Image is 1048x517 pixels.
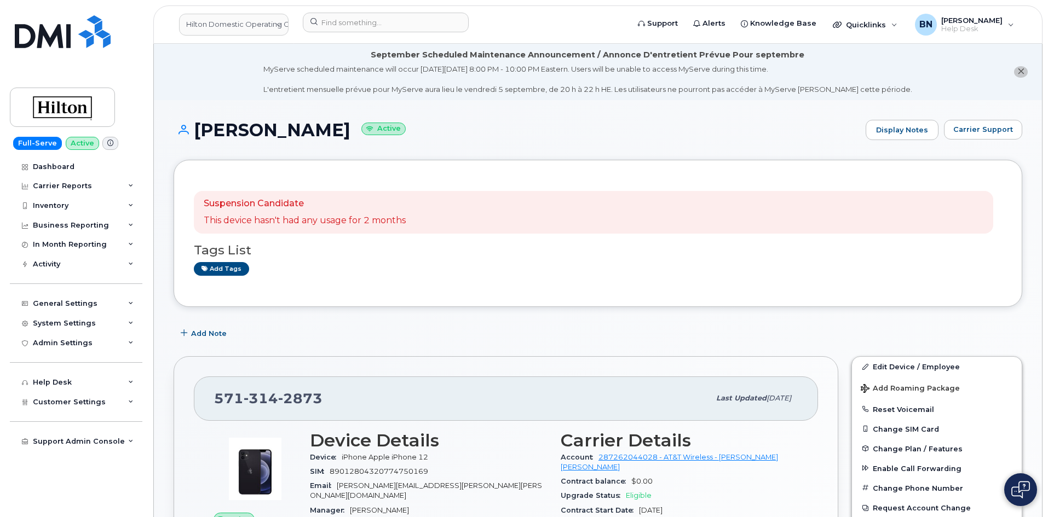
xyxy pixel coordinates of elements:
img: Open chat [1011,481,1030,498]
img: image20231002-3703462-13rp08h.jpeg [222,436,288,502]
span: 571 [214,390,323,406]
span: Eligible [626,491,652,499]
div: MyServe scheduled maintenance will occur [DATE][DATE] 8:00 PM - 10:00 PM Eastern. Users will be u... [263,64,912,95]
button: Add Note [174,323,236,343]
button: Add Roaming Package [852,376,1022,399]
span: Carrier Support [953,124,1013,135]
button: Reset Voicemail [852,399,1022,419]
span: Last updated [716,394,767,402]
span: $0.00 [631,477,653,485]
span: Add Roaming Package [861,384,960,394]
h3: Tags List [194,243,1002,257]
button: close notification [1014,66,1028,78]
span: [PERSON_NAME][EMAIL_ADDRESS][PERSON_NAME][PERSON_NAME][DOMAIN_NAME] [310,481,542,499]
p: Suspension Candidate [204,197,406,210]
h1: [PERSON_NAME] [174,120,860,140]
span: Contract Start Date [561,506,639,514]
button: Change SIM Card [852,419,1022,439]
a: Display Notes [866,120,938,141]
h3: Carrier Details [561,431,798,450]
span: Add Note [191,328,227,339]
span: Device [310,453,342,461]
span: Change Plan / Features [873,444,963,452]
span: Manager [310,506,350,514]
a: Edit Device / Employee [852,357,1022,376]
span: Account [561,453,598,461]
button: Change Plan / Features [852,439,1022,458]
span: [PERSON_NAME] [350,506,409,514]
span: 314 [244,390,278,406]
div: September Scheduled Maintenance Announcement / Annonce D'entretient Prévue Pour septembre [371,49,804,61]
p: This device hasn't had any usage for 2 months [204,214,406,227]
small: Active [361,123,406,135]
a: Add tags [194,262,249,276]
span: iPhone Apple iPhone 12 [342,453,428,461]
span: [DATE] [639,506,663,514]
button: Enable Call Forwarding [852,458,1022,478]
a: 287262044028 - AT&T Wireless - [PERSON_NAME] [PERSON_NAME] [561,453,778,471]
span: Enable Call Forwarding [873,464,961,472]
span: 89012804320774750169 [330,467,428,475]
h3: Device Details [310,431,548,450]
button: Change Phone Number [852,478,1022,498]
span: 2873 [278,390,323,406]
span: Email [310,481,337,490]
span: [DATE] [767,394,791,402]
span: SIM [310,467,330,475]
button: Carrier Support [944,120,1022,140]
span: Upgrade Status [561,491,626,499]
span: Contract balance [561,477,631,485]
